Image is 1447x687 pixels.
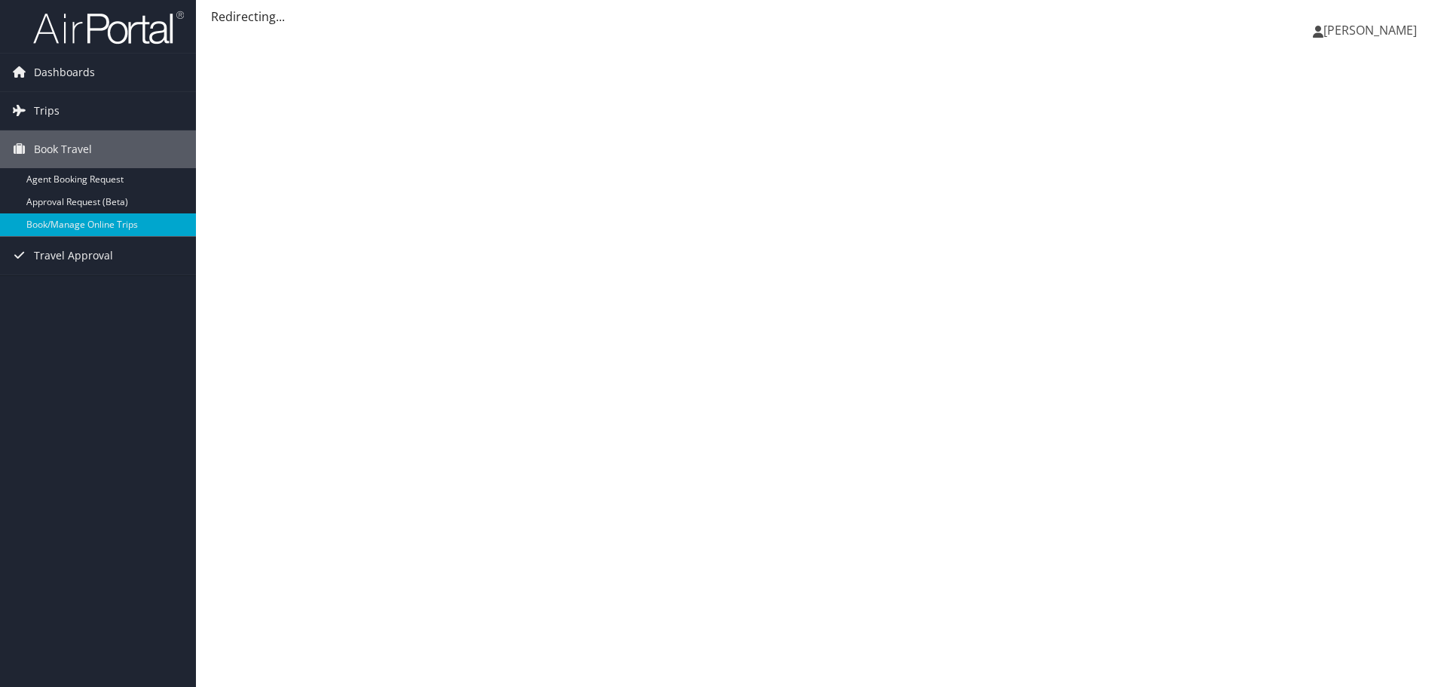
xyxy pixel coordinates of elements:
[211,8,1432,26] div: Redirecting...
[1313,8,1432,53] a: [PERSON_NAME]
[1323,22,1417,38] span: [PERSON_NAME]
[34,130,92,168] span: Book Travel
[33,10,184,45] img: airportal-logo.png
[34,54,95,91] span: Dashboards
[34,92,60,130] span: Trips
[34,237,113,274] span: Travel Approval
